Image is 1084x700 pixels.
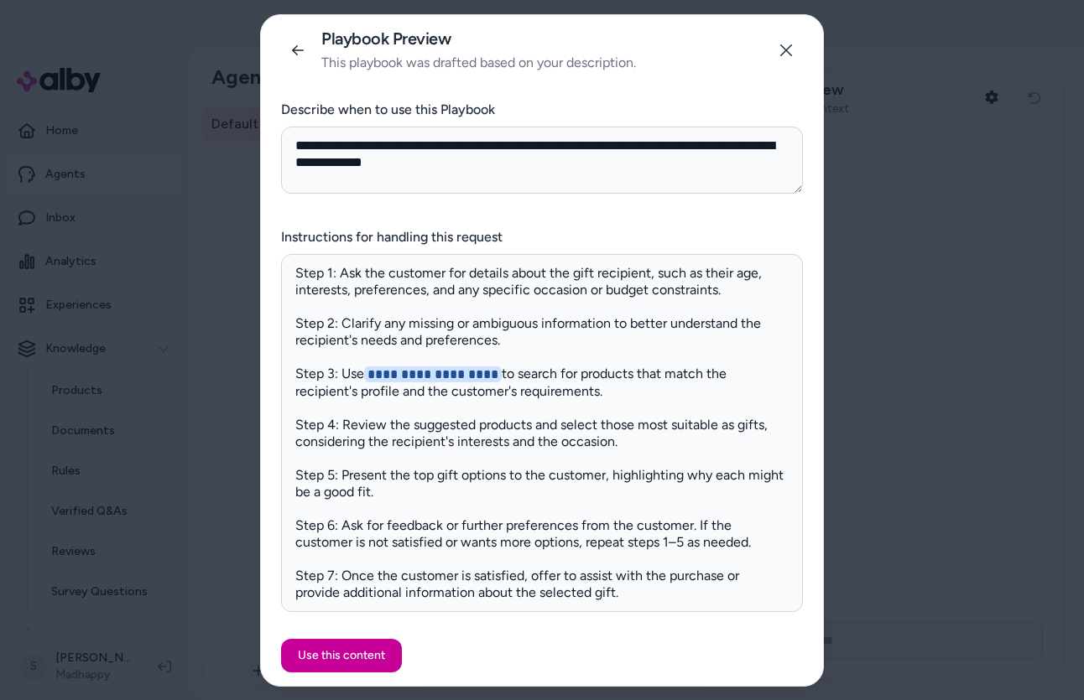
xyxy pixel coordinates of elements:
h3: Describe when to use this Playbook [281,100,803,120]
p: Step 1: Ask the customer for details about the gift recipient, such as their age, interests, pref... [295,265,789,601]
h3: Instructions for handling this request [281,227,803,247]
h2: Playbook Preview [321,29,636,49]
p: This playbook was drafted based on your description. [321,53,636,73]
button: Use this content [281,639,402,672]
